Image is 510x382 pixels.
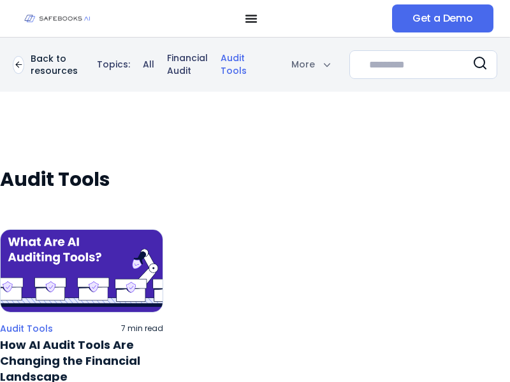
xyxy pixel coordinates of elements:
p: Topics: [97,59,130,71]
a: Audit Tools [221,52,247,77]
nav: Menu [110,12,392,25]
p: 7 min read [121,323,163,334]
div: More [275,58,330,71]
p: Back to resources [31,53,84,76]
a: Get a Demo [392,4,493,32]
a: All [143,59,154,71]
a: Financial Audit [167,52,208,77]
button: Menu Toggle [245,12,258,25]
a: Back to resources [13,53,84,76]
span: Get a Demo [412,12,473,25]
